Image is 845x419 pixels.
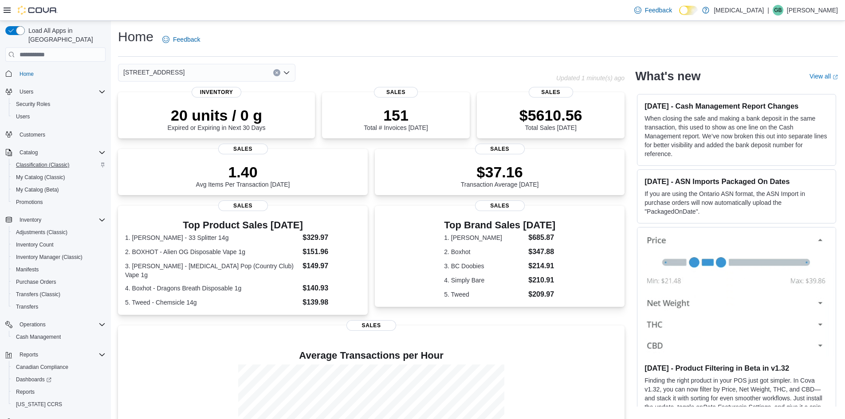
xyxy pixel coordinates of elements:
dd: $209.97 [528,289,555,300]
h2: What's new [635,69,700,83]
a: [US_STATE] CCRS [12,399,66,410]
span: Operations [20,321,46,328]
dt: 1. [PERSON_NAME] [444,233,525,242]
button: Customers [2,128,109,141]
span: Inventory Manager (Classic) [16,254,83,261]
span: Users [20,88,33,95]
p: 1.40 [196,163,290,181]
dd: $329.97 [303,232,361,243]
span: [US_STATE] CCRS [16,401,62,408]
a: Security Roles [12,99,54,110]
span: Sales [374,87,418,98]
span: Transfers [12,302,106,312]
button: Catalog [16,147,41,158]
a: Transfers (Classic) [12,289,64,300]
span: Catalog [16,147,106,158]
button: Users [2,86,109,98]
button: Home [2,67,109,80]
dt: 2. Boxhot [444,247,525,256]
dd: $210.91 [528,275,555,286]
h3: Top Brand Sales [DATE] [444,220,555,231]
a: View allExternal link [810,73,838,80]
dt: 2. BOXHOT - Alien OG Disposable Vape 1g [125,247,299,256]
div: Avg Items Per Transaction [DATE] [196,163,290,188]
button: Reports [2,349,109,361]
button: My Catalog (Classic) [9,171,109,184]
h4: Average Transactions per Hour [125,350,617,361]
a: Feedback [631,1,676,19]
button: My Catalog (Beta) [9,184,109,196]
dd: $140.93 [303,283,361,294]
p: [PERSON_NAME] [787,5,838,16]
dt: 4. Simply Bare [444,276,525,285]
div: Expired or Expiring in Next 30 Days [168,106,266,131]
span: Users [16,113,30,120]
span: Transfers (Classic) [12,289,106,300]
span: Feedback [173,35,200,44]
span: My Catalog (Beta) [16,186,59,193]
button: Users [9,110,109,123]
button: Reports [16,349,42,360]
span: Sales [529,87,573,98]
span: Home [20,70,34,78]
button: Transfers [9,301,109,313]
span: Feedback [645,6,672,15]
button: Classification (Classic) [9,159,109,171]
a: Purchase Orders [12,277,60,287]
dt: 3. [PERSON_NAME] - [MEDICAL_DATA] Pop (Country Club) Vape 1g [125,262,299,279]
div: Glen Byrne [773,5,783,16]
span: Inventory [192,87,241,98]
button: Canadian Compliance [9,361,109,373]
span: Inventory [20,216,41,223]
span: Inventory Count [16,241,54,248]
span: Adjustments (Classic) [12,227,106,238]
input: Dark Mode [679,6,698,15]
a: Customers [16,129,49,140]
span: Sales [475,144,525,154]
span: Reports [20,351,38,358]
span: Home [16,68,106,79]
span: Promotions [16,199,43,206]
button: Users [16,86,37,97]
p: [MEDICAL_DATA] [714,5,764,16]
a: Cash Management [12,332,64,342]
span: Customers [16,129,106,140]
span: Classification (Classic) [12,160,106,170]
span: Security Roles [16,101,50,108]
a: Users [12,111,33,122]
button: Manifests [9,263,109,276]
a: Classification (Classic) [12,160,73,170]
a: Dashboards [9,373,109,386]
p: $5610.56 [519,106,582,124]
button: Inventory [16,215,45,225]
span: Security Roles [12,99,106,110]
span: Reports [16,388,35,396]
span: My Catalog (Classic) [16,174,65,181]
a: Manifests [12,264,42,275]
span: Users [12,111,106,122]
div: Total Sales [DATE] [519,106,582,131]
h3: [DATE] - Product Filtering in Beta in v1.32 [645,364,829,372]
a: Reports [12,387,38,397]
button: Operations [16,319,49,330]
p: If you are using the Ontario ASN format, the ASN Import in purchase orders will now automatically... [645,189,829,216]
button: [US_STATE] CCRS [9,398,109,411]
span: Inventory Manager (Classic) [12,252,106,262]
span: Purchase Orders [16,278,56,286]
dt: 5. Tweed [444,290,525,299]
dd: $214.91 [528,261,555,271]
span: Inventory Count [12,239,106,250]
span: My Catalog (Classic) [12,172,106,183]
span: [STREET_ADDRESS] [123,67,185,78]
span: Inventory [16,215,106,225]
a: Promotions [12,197,47,208]
button: Inventory Count [9,239,109,251]
span: Adjustments (Classic) [16,229,67,236]
span: Cash Management [16,333,61,341]
img: Cova [18,6,58,15]
p: 151 [364,106,428,124]
span: Catalog [20,149,38,156]
dd: $149.97 [303,261,361,271]
span: Canadian Compliance [12,362,106,372]
span: Reports [16,349,106,360]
